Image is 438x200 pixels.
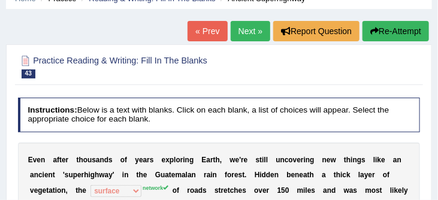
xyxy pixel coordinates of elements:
[169,171,171,179] b: t
[331,186,336,195] b: d
[30,186,34,195] b: v
[239,156,241,164] b: '
[43,171,44,179] b: i
[344,186,349,195] b: w
[120,156,125,164] b: o
[202,156,207,164] b: E
[303,171,307,179] b: a
[322,171,326,179] b: a
[83,156,87,164] b: o
[34,171,38,179] b: n
[147,156,150,164] b: r
[303,186,305,195] b: i
[376,186,380,195] b: s
[392,186,394,195] b: i
[143,156,147,164] b: a
[274,171,279,179] b: n
[310,171,314,179] b: h
[46,186,49,195] b: t
[55,186,57,195] b: i
[188,171,192,179] b: a
[301,156,304,164] b: r
[231,171,234,179] b: r
[190,186,194,195] b: o
[53,156,58,164] b: a
[108,171,113,179] b: y
[394,186,398,195] b: k
[398,186,402,195] b: e
[297,156,301,164] b: e
[79,156,83,164] b: h
[228,186,230,195] b: t
[210,171,212,179] b: i
[49,171,53,179] b: n
[266,171,270,179] b: d
[256,156,260,164] b: s
[306,186,307,195] b: l
[255,171,260,179] b: H
[174,156,176,164] b: l
[89,171,90,179] b: i
[28,156,33,164] b: E
[44,171,49,179] b: e
[254,186,258,195] b: o
[57,156,59,164] b: f
[390,186,392,195] b: l
[334,171,336,179] b: t
[340,171,342,179] b: i
[231,21,270,41] a: Next »
[210,156,213,164] b: r
[267,186,270,195] b: r
[372,171,375,179] b: r
[18,53,267,78] h2: Practice Reading & Writing: Fill In The Blanks
[242,186,246,195] b: s
[280,156,285,164] b: n
[18,98,421,132] h4: Below is a text with blanks. Click on each blank, a list of choices will appear. Select the appro...
[99,171,104,179] b: w
[295,171,299,179] b: n
[336,171,340,179] b: h
[165,156,170,164] b: x
[244,156,248,164] b: e
[323,186,327,195] b: a
[307,171,310,179] b: t
[95,171,99,179] b: h
[220,156,222,164] b: ,
[96,156,100,164] b: a
[262,186,267,195] b: e
[273,21,360,41] button: Report Question
[300,171,304,179] b: e
[346,171,351,179] b: k
[281,186,285,195] b: 5
[53,186,55,195] b: t
[262,156,264,164] b: i
[286,171,291,179] b: b
[230,156,235,164] b: w
[234,171,238,179] b: e
[293,156,297,164] b: v
[78,186,82,195] b: h
[351,156,352,164] b: i
[354,186,358,195] b: s
[105,171,109,179] b: a
[393,156,397,164] b: a
[291,171,295,179] b: e
[173,186,177,195] b: o
[235,156,240,164] b: e
[285,186,289,195] b: 0
[143,171,147,179] b: e
[397,156,401,164] b: n
[170,156,174,164] b: p
[371,186,376,195] b: o
[207,171,211,179] b: a
[238,186,243,195] b: e
[349,186,354,195] b: a
[277,186,282,195] b: 1
[238,171,243,179] b: s
[155,171,161,179] b: G
[353,156,357,164] b: n
[270,171,274,179] b: e
[327,156,331,164] b: e
[186,171,188,179] b: l
[43,186,47,195] b: e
